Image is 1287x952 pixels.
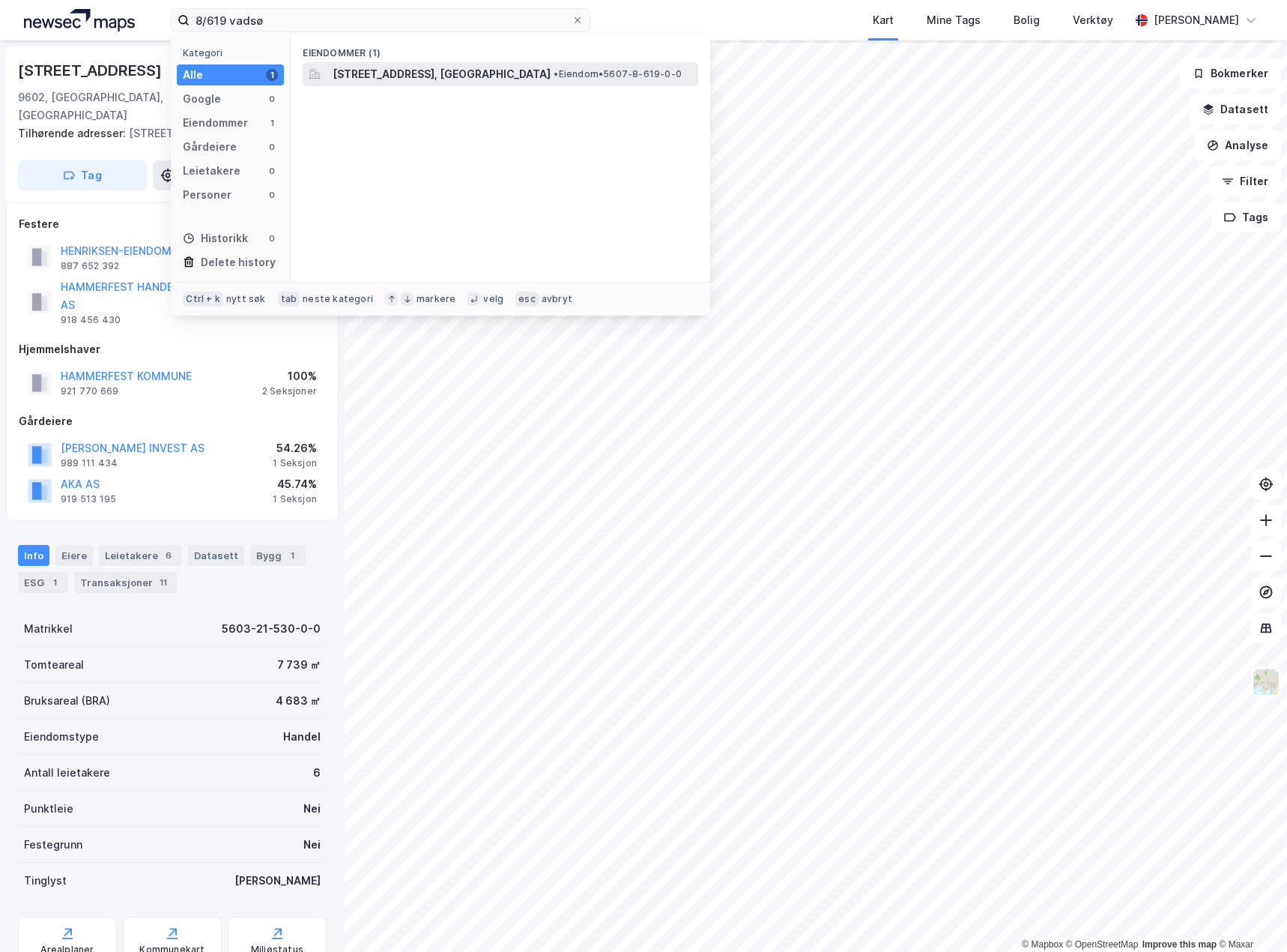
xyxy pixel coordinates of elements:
[24,620,73,638] div: Matrikkel
[18,58,165,82] div: [STREET_ADDRESS]
[266,93,278,105] div: 0
[273,457,317,469] div: 1 Seksjon
[183,162,240,180] div: Leietakere
[417,293,455,305] div: markere
[483,293,503,305] div: velg
[276,692,321,710] div: 4 683 ㎡
[266,189,278,201] div: 0
[542,293,572,305] div: avbryt
[285,548,300,563] div: 1
[1212,880,1287,952] div: Kontrollprogram for chat
[201,253,276,271] div: Delete history
[61,260,119,272] div: 887 652 392
[515,292,539,307] div: esc
[188,545,244,566] div: Datasett
[161,548,176,563] div: 6
[1073,11,1113,29] div: Verktøy
[156,575,171,590] div: 11
[19,340,326,358] div: Hjemmelshaver
[283,728,321,746] div: Handel
[262,385,317,397] div: 2 Seksjoner
[183,229,248,247] div: Historikk
[74,572,177,593] div: Transaksjoner
[222,620,321,638] div: 5603-21-530-0-0
[24,728,99,746] div: Eiendomstype
[1194,130,1281,160] button: Analyse
[927,11,981,29] div: Mine Tags
[277,656,321,674] div: 7 739 ㎡
[873,11,894,29] div: Kart
[99,545,182,566] div: Leietakere
[183,47,284,58] div: Kategori
[18,124,315,142] div: [STREET_ADDRESS]
[1154,11,1239,29] div: [PERSON_NAME]
[303,293,373,305] div: neste kategori
[24,800,73,818] div: Punktleie
[183,90,221,108] div: Google
[266,117,278,129] div: 1
[250,545,306,566] div: Bygg
[273,493,317,505] div: 1 Seksjon
[266,232,278,244] div: 0
[24,872,67,890] div: Tinglyst
[183,138,237,156] div: Gårdeiere
[19,215,326,233] div: Festere
[1209,166,1281,196] button: Filter
[266,69,278,81] div: 1
[313,764,321,782] div: 6
[61,493,116,505] div: 919 513 195
[61,385,118,397] div: 921 770 669
[1066,939,1139,950] a: OpenStreetMap
[1014,11,1040,29] div: Bolig
[303,800,321,818] div: Nei
[1190,94,1281,124] button: Datasett
[1142,939,1217,950] a: Improve this map
[18,545,49,566] div: Info
[18,127,129,139] span: Tilhørende adresser:
[273,439,317,457] div: 54.26%
[291,35,710,62] div: Eiendommer (1)
[303,836,321,854] div: Nei
[24,692,110,710] div: Bruksareal (BRA)
[234,872,321,890] div: [PERSON_NAME]
[18,160,147,190] button: Tag
[273,475,317,493] div: 45.74%
[1211,202,1281,232] button: Tags
[55,545,93,566] div: Eiere
[1252,668,1280,696] img: Z
[266,165,278,177] div: 0
[47,575,62,590] div: 1
[183,186,231,204] div: Personer
[183,66,203,84] div: Alle
[183,292,223,307] div: Ctrl + k
[554,68,558,79] span: •
[1022,939,1063,950] a: Mapbox
[24,764,110,782] div: Antall leietakere
[61,457,118,469] div: 989 111 434
[190,9,572,31] input: Søk på adresse, matrikkel, gårdeiere, leietakere eller personer
[24,836,82,854] div: Festegrunn
[24,656,84,674] div: Tomteareal
[18,572,68,593] div: ESG
[333,65,551,83] span: [STREET_ADDRESS], [GEOGRAPHIC_DATA]
[278,292,300,307] div: tab
[266,141,278,153] div: 0
[554,68,682,80] span: Eiendom • 5607-8-619-0-0
[18,88,235,124] div: 9602, [GEOGRAPHIC_DATA], [GEOGRAPHIC_DATA]
[1180,58,1281,88] button: Bokmerker
[61,314,121,326] div: 918 456 430
[1212,880,1287,952] iframe: Chat Widget
[24,9,135,31] img: logo.a4113a55bc3d86da70a041830d287a7e.svg
[262,367,317,385] div: 100%
[226,293,266,305] div: nytt søk
[183,114,248,132] div: Eiendommer
[19,412,326,430] div: Gårdeiere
